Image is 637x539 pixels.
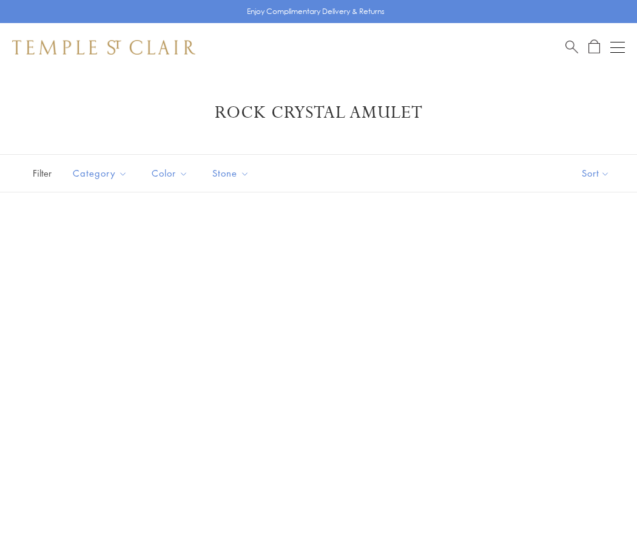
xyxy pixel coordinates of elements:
[565,39,578,55] a: Search
[206,166,258,181] span: Stone
[554,155,637,192] button: Show sort by
[610,40,625,55] button: Open navigation
[30,102,607,124] h1: Rock Crystal Amulet
[67,166,136,181] span: Category
[64,160,136,187] button: Category
[12,40,195,55] img: Temple St. Clair
[588,39,600,55] a: Open Shopping Bag
[143,160,197,187] button: Color
[146,166,197,181] span: Color
[247,5,385,18] p: Enjoy Complimentary Delivery & Returns
[203,160,258,187] button: Stone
